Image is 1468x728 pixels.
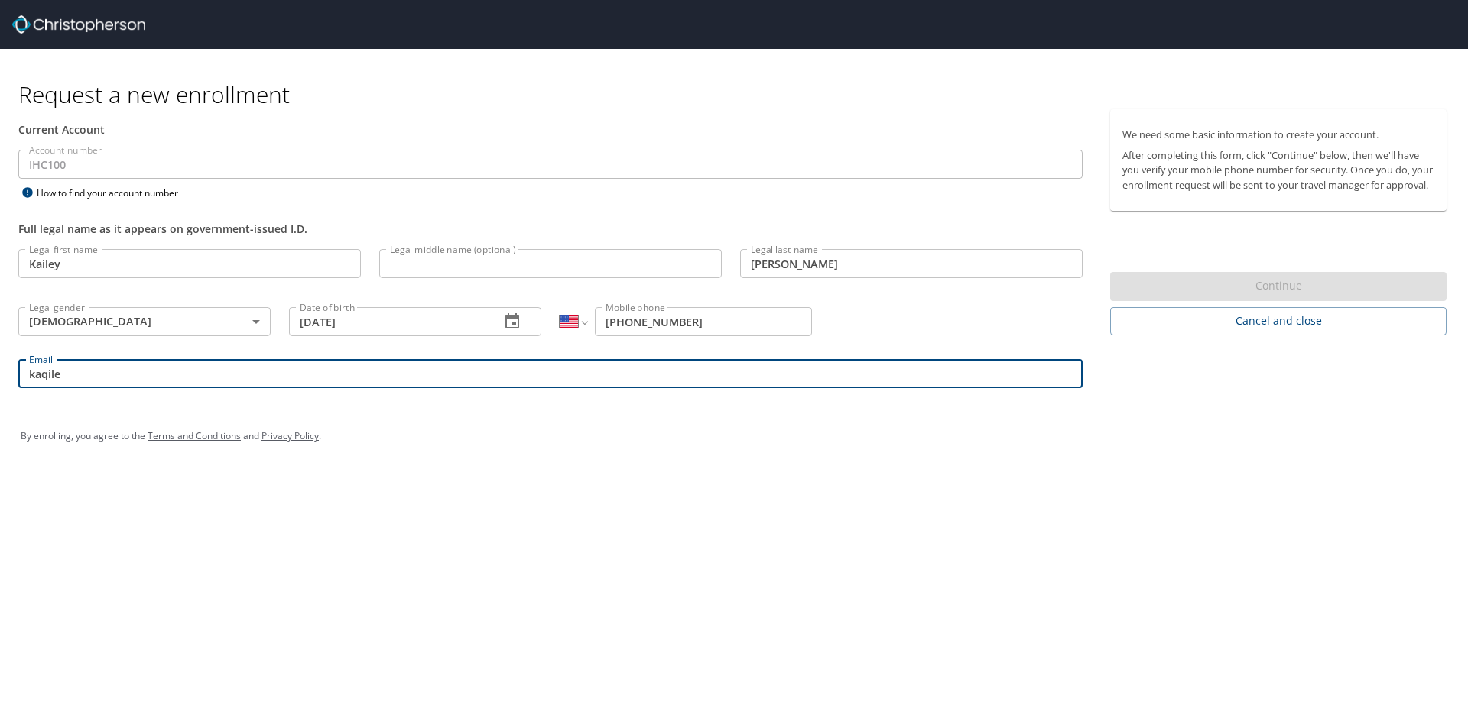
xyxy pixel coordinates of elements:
a: Terms and Conditions [148,429,241,442]
div: Current Account [18,121,1083,138]
div: How to find your account number [18,183,209,202]
div: [DEMOGRAPHIC_DATA] [18,307,271,336]
input: Enter phone number [595,307,812,336]
div: By enrolling, you agree to the and . [21,417,1447,455]
span: Cancel and close [1122,312,1434,331]
input: MM/DD/YYYY [289,307,488,336]
img: cbt logo [12,15,145,34]
a: Privacy Policy [261,429,319,442]
button: Cancel and close [1110,307,1447,335]
h1: Request a new enrollment [18,79,1459,109]
div: Full legal name as it appears on government-issued I.D. [18,221,1083,237]
p: We need some basic information to create your account. [1122,128,1434,142]
p: After completing this form, click "Continue" below, then we'll have you verify your mobile phone ... [1122,148,1434,193]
